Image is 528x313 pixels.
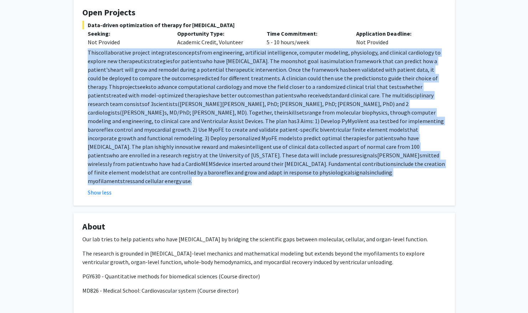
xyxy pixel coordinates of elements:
span: ure [352,152,360,159]
span: s [286,109,289,116]
span: and cellular energy u [135,177,185,185]
span: s [379,109,381,116]
span: S [213,160,216,167]
span: [PERSON_NAME] [377,152,420,159]
span: e data will include pre [294,152,347,159]
span: t [397,83,399,90]
span: s [346,143,349,150]
span: s [185,177,188,185]
span: ([PERSON_NAME] [178,100,222,107]
span: s [310,117,313,125]
span: including myofilament [88,169,392,185]
span: cienti [156,100,170,107]
span: Thi [88,49,96,56]
span: s [327,57,329,65]
span: t Device [241,117,261,125]
span: s [300,126,303,133]
span: s [410,92,412,99]
span: s [170,100,173,107]
span: s [360,152,362,159]
span: have better outcome [208,92,260,99]
span: s [200,57,202,65]
span: tre [123,177,130,185]
span: eek [140,83,148,90]
h4: About [82,222,446,232]
span: s [142,100,144,107]
span: device in [216,160,236,167]
span: who received [296,92,328,99]
span: t [139,100,142,107]
span: ss [347,152,352,159]
span: s [206,92,208,99]
p: Our lab tries to help patients who have [MEDICAL_DATA] by bridging the scientific gaps between mo... [82,235,446,243]
span: intelligent u [245,143,276,150]
span: s [394,160,396,167]
span: collaborative project integrate [98,49,175,56]
span: , PhD; [PERSON_NAME], PhD; [PERSON_NAME], PhD) and 2 cardiologi [88,100,409,116]
span: s [145,160,148,167]
span: ignal [362,152,375,159]
span: e. [188,177,192,185]
span: , through computer modeling and engineering, to clinical care and Ventricular A [88,109,436,125]
p: Opportunity Type: [177,29,256,38]
span: s [295,57,298,65]
span: s [148,83,151,90]
span: range from molecular biophy [307,109,379,116]
span: who have [MEDICAL_DATA]. The moon [202,57,295,65]
span: s [276,143,278,150]
span: that are controlled by a baroreflex and grow and adapt in re [149,169,294,176]
span: who have had a CardioMEM [148,160,213,167]
span: s [175,100,178,107]
span: project [119,83,137,90]
span: s [236,160,239,167]
span: e of clinical data collected a [278,143,346,150]
span: s [360,49,362,56]
span: earch team con [95,100,133,107]
span: part of normal care from 100 patient [88,143,420,159]
span: 3 Aim [297,117,310,125]
span: iological [331,169,352,176]
span: s [133,100,135,107]
span: ss [232,117,237,125]
span: s [367,169,370,176]
span: t [173,100,175,107]
span: e the prediction [340,75,379,82]
span: s [328,169,331,176]
p: PGY630 - Quantitative methods for biomedical sciences (Course director) [82,272,446,281]
span: . A clinician could then u [280,75,338,82]
span: s [352,169,355,176]
span: s [394,135,396,142]
span: i [135,100,137,107]
span: s [106,92,109,99]
span: s [239,117,241,125]
span: s [364,135,366,142]
span: been validated with patient data, it could be deployed to compare the outcome [88,66,434,82]
span: s [260,92,262,99]
span: et [299,109,304,116]
p: Time Commitment: [267,29,345,38]
span: s [202,126,204,133]
span: s [175,49,177,56]
span: s [117,109,120,116]
span: s [108,66,110,73]
span: s [375,152,377,159]
span: try at the Univer [195,152,235,159]
span: ignal [355,169,367,176]
span: s [197,49,200,56]
span: s [170,57,173,65]
span: s [120,177,123,185]
span: s [137,83,140,90]
button: Show less [88,188,112,197]
span: s [137,100,139,107]
span: s [346,66,348,73]
span: s [194,75,196,82]
span: to advance computational cardiology and move the field clo [151,83,297,90]
span: e to phy [309,169,328,176]
span: ic [381,109,385,116]
span: pecific biventricular finite element model [303,126,405,133]
span: ([PERSON_NAME] [120,109,164,116]
p: MD826 - Medical School: Cardiovascular system (Course director) [82,286,446,295]
span: s [192,152,195,159]
div: Not Provided [88,38,166,46]
span: s [237,135,239,142]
